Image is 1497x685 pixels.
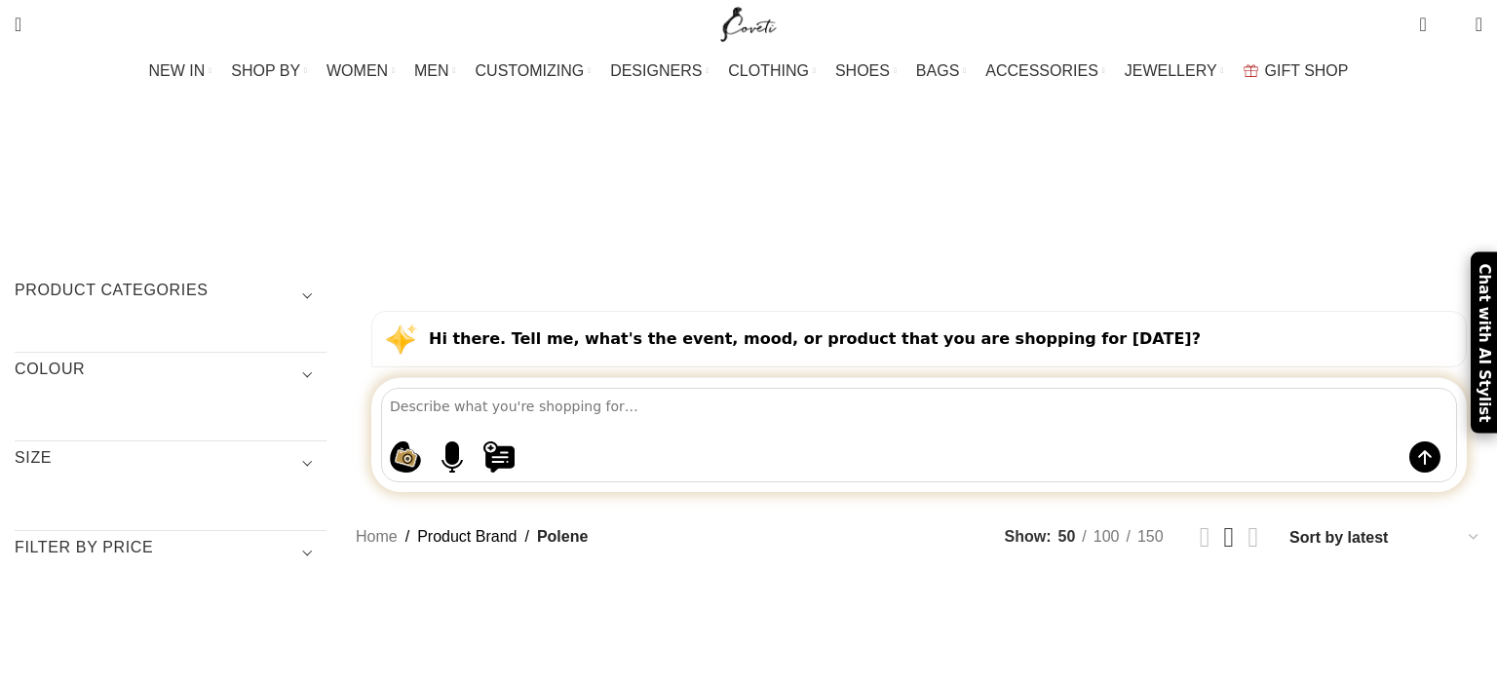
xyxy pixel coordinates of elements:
[985,52,1105,91] a: ACCESSORIES
[15,537,326,570] h3: Filter by price
[1421,10,1436,24] span: 0
[916,61,959,80] span: BAGS
[414,61,449,80] span: MEN
[149,61,206,80] span: NEW IN
[1125,61,1217,80] span: JEWELLERY
[15,359,326,392] h3: COLOUR
[5,5,31,44] a: Search
[985,61,1098,80] span: ACCESSORIES
[15,280,326,313] h3: Product categories
[414,52,455,91] a: MEN
[231,61,300,80] span: SHOP BY
[5,52,1492,91] div: Main navigation
[326,61,388,80] span: WOMEN
[1244,64,1258,77] img: GiftBag
[728,52,816,91] a: CLOTHING
[231,52,307,91] a: SHOP BY
[610,52,709,91] a: DESIGNERS
[1125,52,1224,91] a: JEWELLERY
[610,61,702,80] span: DESIGNERS
[835,52,897,91] a: SHOES
[1441,5,1461,44] div: My Wishlist
[149,52,212,91] a: NEW IN
[1244,52,1349,91] a: GIFT SHOP
[15,447,326,480] h3: SIZE
[916,52,966,91] a: BAGS
[476,52,592,91] a: CUSTOMIZING
[326,52,395,91] a: WOMEN
[728,61,809,80] span: CLOTHING
[1445,19,1460,34] span: 0
[1265,61,1349,80] span: GIFT SHOP
[1409,5,1436,44] a: 0
[835,61,890,80] span: SHOES
[476,61,585,80] span: CUSTOMIZING
[716,15,782,31] a: Site logo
